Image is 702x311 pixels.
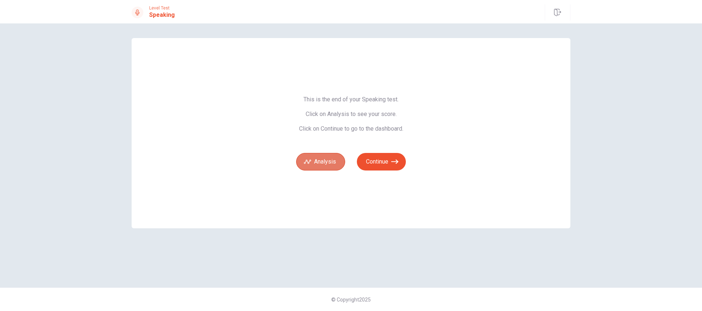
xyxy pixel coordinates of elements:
[149,11,175,19] h1: Speaking
[149,5,175,11] span: Level Test
[296,153,345,171] button: Analysis
[357,153,406,171] button: Continue
[331,297,371,303] span: © Copyright 2025
[296,96,406,132] span: This is the end of your Speaking test. Click on Analysis to see your score. Click on Continue to ...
